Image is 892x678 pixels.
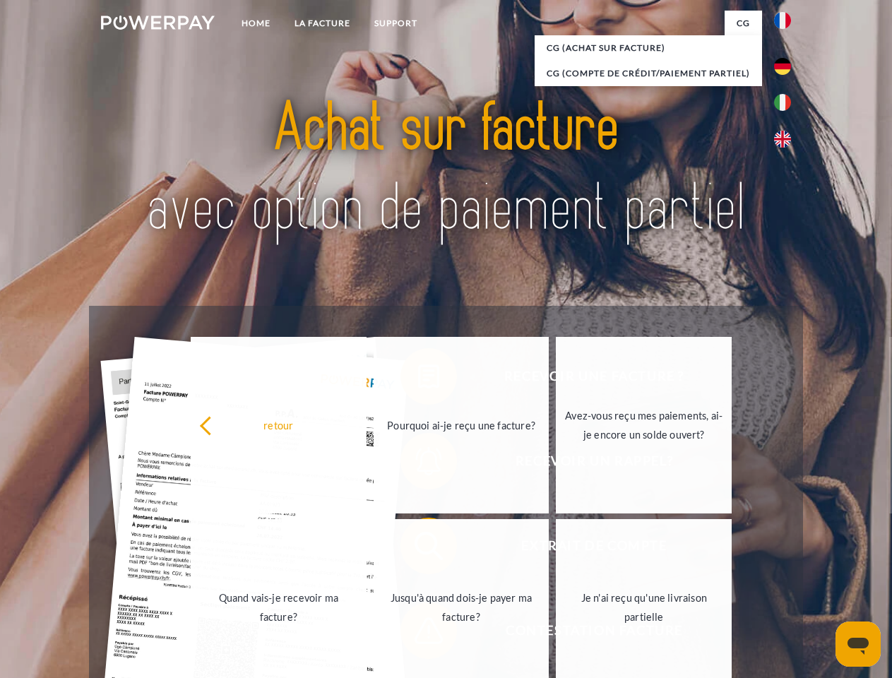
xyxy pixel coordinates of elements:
img: fr [774,12,791,29]
a: LA FACTURE [283,11,362,36]
img: logo-powerpay-white.svg [101,16,215,30]
a: CG (Compte de crédit/paiement partiel) [535,61,762,86]
div: Je n'ai reçu qu'une livraison partielle [564,588,723,626]
img: en [774,131,791,148]
a: CG [725,11,762,36]
div: Quand vais-je recevoir ma facture? [199,588,358,626]
a: Avez-vous reçu mes paiements, ai-je encore un solde ouvert? [556,337,732,513]
a: Home [230,11,283,36]
iframe: Bouton de lancement de la fenêtre de messagerie [835,621,881,667]
img: title-powerpay_fr.svg [135,68,757,270]
div: Pourquoi ai-je reçu une facture? [382,415,541,434]
img: it [774,94,791,111]
a: CG (achat sur facture) [535,35,762,61]
img: de [774,58,791,75]
div: retour [199,415,358,434]
div: Jusqu'à quand dois-je payer ma facture? [382,588,541,626]
a: Support [362,11,429,36]
div: Avez-vous reçu mes paiements, ai-je encore un solde ouvert? [564,406,723,444]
